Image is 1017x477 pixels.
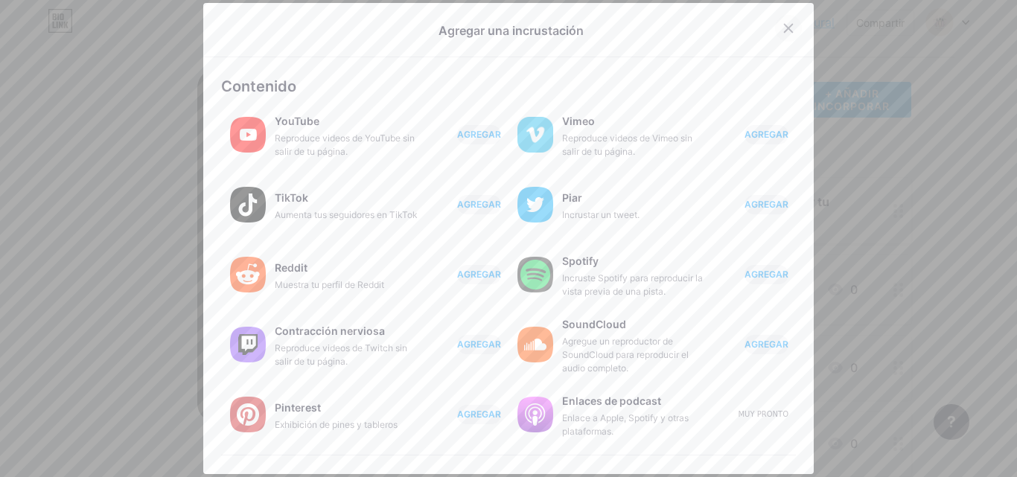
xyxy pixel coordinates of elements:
button: AGREGAR [457,265,501,284]
font: TikTok [275,191,308,204]
font: AGREGAR [745,339,788,350]
font: Exhibición de pines y tableros [275,419,398,430]
button: AGREGAR [457,195,501,214]
button: AGREGAR [745,265,788,284]
font: Pinterest [275,401,321,414]
font: SoundCloud [562,318,626,330]
font: Contenido [221,77,296,95]
font: Spotify [562,254,599,267]
img: gorjeo [517,187,553,223]
img: Spotify [517,257,553,292]
button: AGREGAR [745,125,788,144]
font: Vimeo [562,115,595,127]
img: Tik Tok [230,187,266,223]
img: Pinterest [230,397,266,432]
font: Agregar una incrustación [439,23,584,38]
font: YouTube [275,115,319,127]
font: Piar [562,191,582,204]
font: Muestra tu perfil de Reddit [275,279,384,290]
font: AGREGAR [457,129,501,140]
img: nube de sonido [517,327,553,362]
font: Incrustar un tweet. [562,209,640,220]
font: AGREGAR [745,269,788,280]
font: Reproduce videos de Twitch sin salir de tu página. [275,342,407,367]
font: AGREGAR [457,339,501,350]
font: Enlace a Apple, Spotify y otras plataformas. [562,412,689,437]
button: AGREGAR [457,335,501,354]
img: Vimeo [517,117,553,153]
font: Reproduce videos de YouTube sin salir de tu página. [275,132,415,157]
img: contracción nerviosa [230,327,266,362]
font: Reproduce videos de Vimeo sin salir de tu página. [562,132,692,157]
button: AGREGAR [457,405,501,424]
font: Enlaces de podcast [562,394,661,407]
font: Muy pronto [738,410,788,418]
font: Agregue un reproductor de SoundCloud para reproducir el audio completo. [562,336,689,374]
font: Aumenta tus seguidores en TikTok [275,209,418,220]
button: AGREGAR [457,125,501,144]
button: AGREGAR [745,335,788,354]
img: YouTube [230,117,266,153]
font: AGREGAR [457,269,501,280]
font: AGREGAR [745,199,788,210]
font: Contracción nerviosa [275,324,385,337]
img: enlaces de podcast [517,397,553,432]
font: Reddit [275,261,307,274]
font: AGREGAR [457,199,501,210]
font: AGREGAR [457,409,501,420]
button: AGREGAR [745,195,788,214]
img: Reddit [230,257,266,292]
font: Incruste Spotify para reproducir la vista previa de una pista. [562,272,703,297]
font: AGREGAR [745,129,788,140]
